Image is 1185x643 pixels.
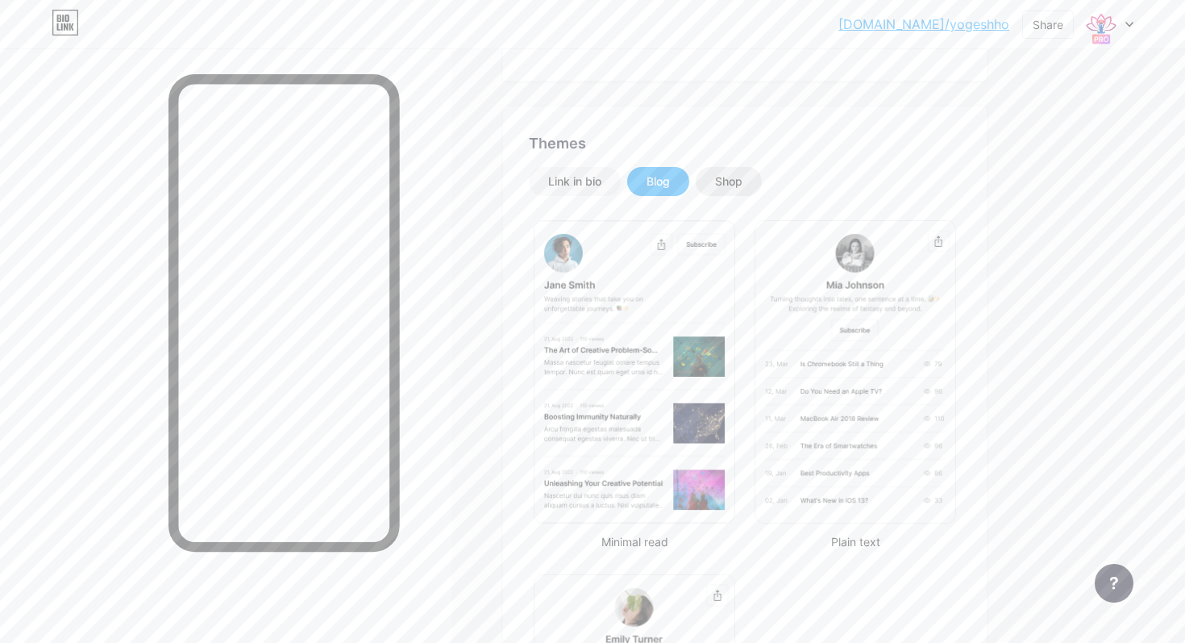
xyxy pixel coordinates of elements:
[1033,16,1063,33] div: Share
[647,173,670,190] div: Blog
[529,533,740,550] div: Minimal read
[755,221,955,523] img: plain_text.png
[534,221,734,523] img: minimal.png
[548,173,601,190] div: Link in bio
[838,15,1009,34] a: [DOMAIN_NAME]/yogeshho
[715,173,742,190] div: Shop
[529,132,961,154] div: Themes
[750,533,961,550] div: Plain text
[1086,9,1116,40] img: Yogesh Honavarkar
